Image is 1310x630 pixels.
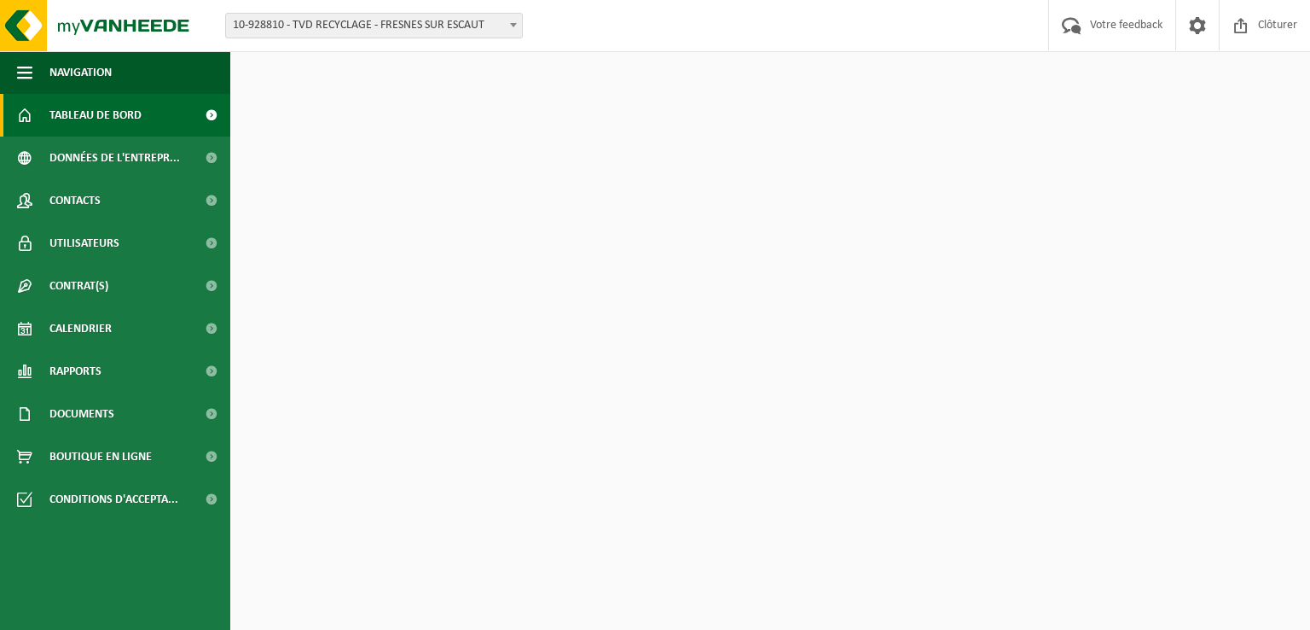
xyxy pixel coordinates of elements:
span: Contacts [49,179,101,222]
span: 10-928810 - TVD RECYCLAGE - FRESNES SUR ESCAUT [225,13,523,38]
span: Calendrier [49,307,112,350]
span: Boutique en ligne [49,435,152,478]
span: Utilisateurs [49,222,119,265]
span: Documents [49,393,114,435]
span: Tableau de bord [49,94,142,137]
span: Navigation [49,51,112,94]
span: Conditions d'accepta... [49,478,178,521]
span: Contrat(s) [49,265,108,307]
span: Données de l'entrepr... [49,137,180,179]
span: 10-928810 - TVD RECYCLAGE - FRESNES SUR ESCAUT [226,14,522,38]
span: Rapports [49,350,101,393]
